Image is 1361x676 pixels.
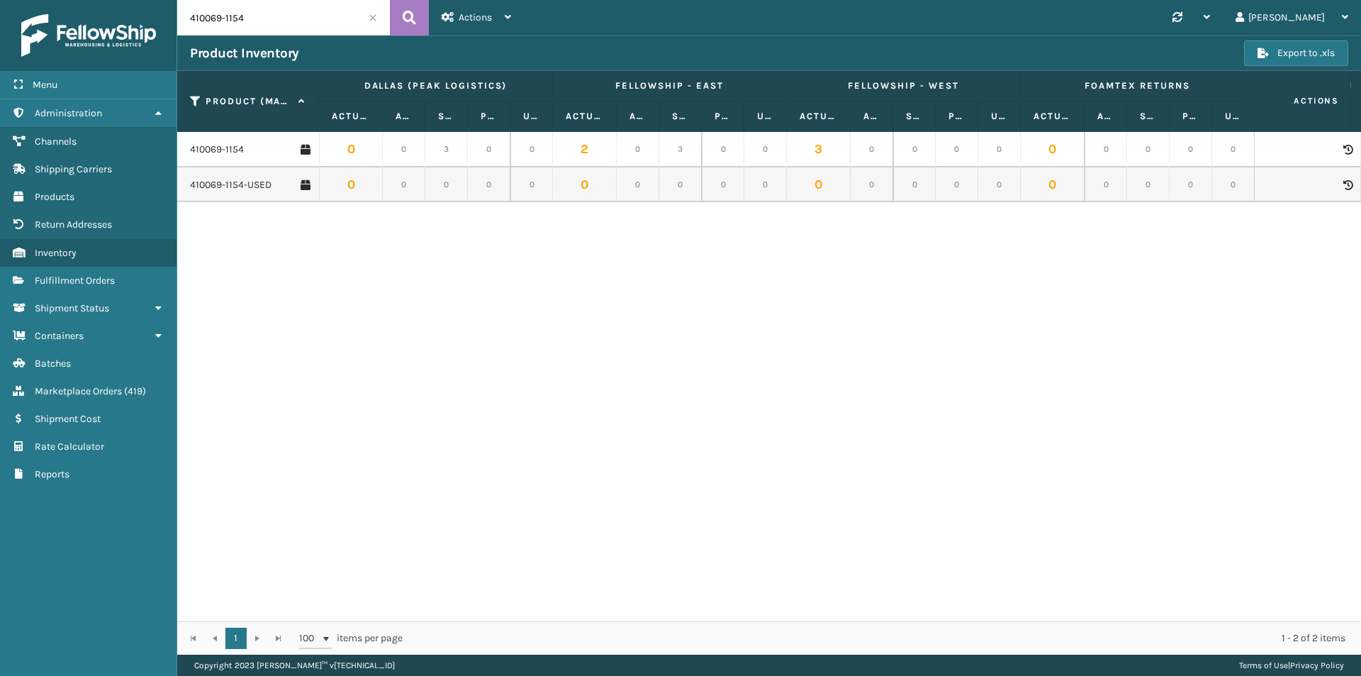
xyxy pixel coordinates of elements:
[35,163,112,175] span: Shipping Carriers
[787,132,851,167] td: 3
[991,110,1007,123] label: Unallocated
[35,275,115,287] span: Fulfillment Orders
[35,107,102,119] span: Administration
[1343,180,1352,190] i: Product Activity
[1085,132,1127,167] td: 0
[21,14,156,57] img: logo
[383,132,425,167] td: 0
[715,110,731,123] label: Pending
[617,132,659,167] td: 0
[566,79,773,92] label: Fellowship - East
[332,110,369,123] label: Actual Quantity
[1212,132,1255,167] td: 0
[1097,110,1114,123] label: Available
[1290,660,1344,670] a: Privacy Policy
[190,178,271,192] a: 410069-1154-USED
[1244,40,1348,66] button: Export to .xls
[800,79,1007,92] label: Fellowship - West
[1225,110,1241,123] label: Unallocated
[194,655,395,676] p: Copyright 2023 [PERSON_NAME]™ v [TECHNICAL_ID]
[468,132,510,167] td: 0
[1140,110,1156,123] label: Safety
[566,110,603,123] label: Actual Quantity
[893,132,936,167] td: 0
[396,110,412,123] label: Available
[422,631,1345,645] div: 1 - 2 of 2 items
[33,79,57,91] span: Menu
[510,132,553,167] td: 0
[1085,167,1127,203] td: 0
[1127,167,1170,203] td: 0
[1170,132,1212,167] td: 0
[936,167,978,203] td: 0
[1239,660,1288,670] a: Terms of Use
[35,413,101,425] span: Shipment Cost
[1034,79,1241,92] label: Foamtex Returns
[1182,110,1199,123] label: Pending
[863,110,880,123] label: Available
[978,167,1021,203] td: 0
[35,135,77,148] span: Channels
[35,468,69,480] span: Reports
[35,385,122,397] span: Marketplace Orders
[35,358,71,370] span: Batches
[206,95,291,108] label: Product (MAIN SKU)
[438,110,454,123] label: Safety
[35,191,74,203] span: Products
[757,110,773,123] label: Unallocated
[1127,132,1170,167] td: 0
[468,167,510,203] td: 0
[617,167,659,203] td: 0
[35,302,109,314] span: Shipment Status
[553,167,617,203] td: 0
[948,110,965,123] label: Pending
[383,167,425,203] td: 0
[744,132,787,167] td: 0
[702,132,744,167] td: 0
[800,110,837,123] label: Actual Quantity
[1021,132,1085,167] td: 0
[225,628,247,649] a: 1
[893,167,936,203] td: 0
[1212,167,1255,203] td: 0
[851,167,893,203] td: 0
[510,167,553,203] td: 0
[1021,167,1085,203] td: 0
[35,330,84,342] span: Containers
[1239,655,1344,676] div: |
[523,110,539,123] label: Unallocated
[702,167,744,203] td: 0
[1034,110,1071,123] label: Actual Quantity
[936,132,978,167] td: 0
[659,132,702,167] td: 3
[459,11,492,23] span: Actions
[481,110,497,123] label: Pending
[332,79,539,92] label: Dallas (Peak Logistics)
[319,167,383,203] td: 0
[553,132,617,167] td: 2
[851,132,893,167] td: 0
[787,167,851,203] td: 0
[1343,145,1352,155] i: Product Activity
[906,110,922,123] label: Safety
[1249,89,1348,113] span: Actions
[629,110,646,123] label: Available
[319,132,383,167] td: 0
[425,167,468,203] td: 0
[978,132,1021,167] td: 0
[190,45,299,62] h3: Product Inventory
[35,218,112,231] span: Return Addresses
[35,247,77,259] span: Inventory
[672,110,688,123] label: Safety
[299,631,320,645] span: 100
[425,132,468,167] td: 3
[1170,167,1212,203] td: 0
[124,385,146,397] span: ( 419 )
[299,628,403,649] span: items per page
[659,167,702,203] td: 0
[190,143,244,157] a: 410069-1154
[35,440,104,453] span: Rate Calculator
[744,167,787,203] td: 0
